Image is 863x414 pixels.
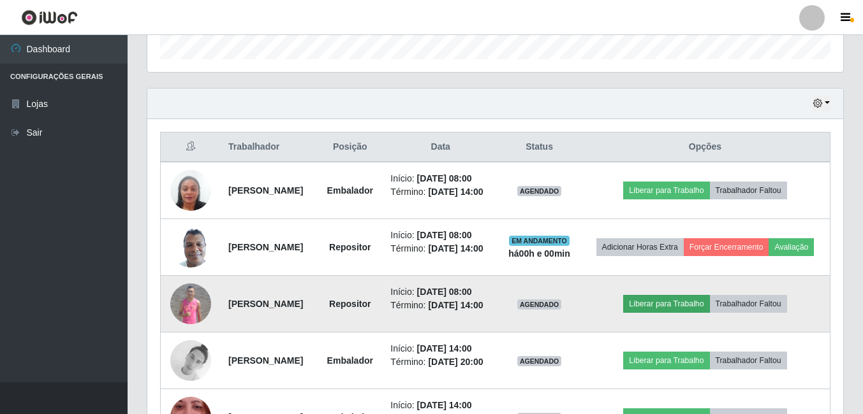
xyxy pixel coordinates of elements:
[170,220,211,274] img: 1663264446205.jpeg
[498,132,580,162] th: Status
[623,182,709,199] button: Liberar para Trabalho
[317,132,383,162] th: Posição
[417,173,472,183] time: [DATE] 08:00
[329,299,371,309] strong: Repositor
[170,340,211,381] img: 1730297824341.jpeg
[170,154,211,227] img: 1703781074039.jpeg
[390,172,491,185] li: Início:
[517,356,562,366] span: AGENDADO
[623,352,709,369] button: Liberar para Trabalho
[390,229,491,242] li: Início:
[417,287,472,297] time: [DATE] 08:00
[329,242,371,252] strong: Repositor
[710,295,787,313] button: Trabalhador Faltou
[228,242,303,252] strong: [PERSON_NAME]
[417,230,472,240] time: [DATE] 08:00
[428,243,483,253] time: [DATE] 14:00
[21,10,78,25] img: CoreUI Logo
[390,285,491,299] li: Início:
[596,238,684,256] button: Adicionar Horas Extra
[390,185,491,199] li: Término:
[390,299,491,312] li: Término:
[417,400,472,410] time: [DATE] 14:00
[710,182,787,199] button: Trabalhador Faltou
[517,186,562,196] span: AGENDADO
[170,283,211,324] img: 1705532725952.jpeg
[428,357,483,367] time: [DATE] 20:00
[228,355,303,366] strong: [PERSON_NAME]
[390,355,491,369] li: Término:
[390,399,491,412] li: Início:
[417,343,472,353] time: [DATE] 14:00
[428,300,483,310] time: [DATE] 14:00
[390,242,491,255] li: Término:
[228,299,303,309] strong: [PERSON_NAME]
[390,342,491,355] li: Início:
[428,187,483,197] time: [DATE] 14:00
[769,238,814,256] button: Avaliação
[383,132,498,162] th: Data
[327,355,373,366] strong: Embalador
[517,299,562,310] span: AGENDADO
[508,248,570,259] strong: há 00 h e 00 min
[684,238,769,256] button: Forçar Encerramento
[221,132,317,162] th: Trabalhador
[509,236,570,246] span: EM ANDAMENTO
[580,132,830,162] th: Opções
[228,185,303,196] strong: [PERSON_NAME]
[710,352,787,369] button: Trabalhador Faltou
[623,295,709,313] button: Liberar para Trabalho
[327,185,373,196] strong: Embalador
